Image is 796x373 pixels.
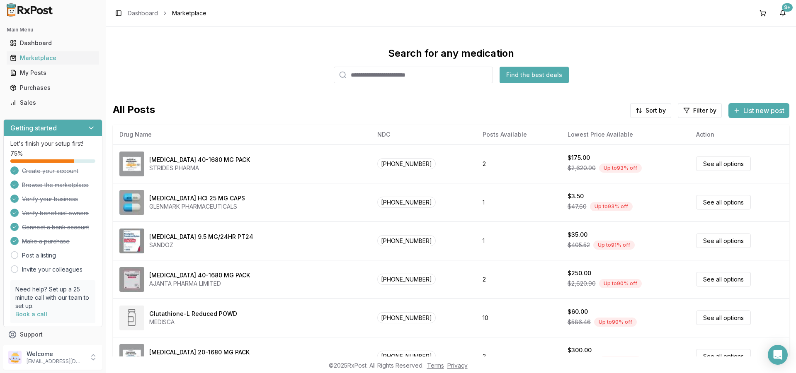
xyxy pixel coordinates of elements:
div: Sales [10,99,96,107]
span: $2,620.90 [568,279,596,288]
a: See all options [696,195,751,209]
a: Terms [427,362,444,369]
div: Up to 91 % off [593,241,635,250]
p: Welcome [27,350,84,358]
button: Sales [3,96,102,109]
div: [MEDICAL_DATA] 40-1680 MG PACK [149,156,250,164]
p: [EMAIL_ADDRESS][DOMAIN_NAME] [27,358,84,365]
div: Glutathione-L Reduced POWD [149,310,237,318]
a: Sales [7,95,99,110]
td: 10 [476,298,561,337]
div: SANDOZ [149,241,253,249]
button: Support [3,327,102,342]
div: [MEDICAL_DATA] 20-1680 MG PACK [149,348,250,356]
span: [PHONE_NUMBER] [377,158,436,169]
img: RxPost Logo [3,3,56,17]
div: Up to 90 % off [599,279,642,288]
td: 1 [476,221,561,260]
button: My Posts [3,66,102,79]
button: Find the best deals [500,67,569,83]
p: Let's finish your setup first! [10,140,95,148]
div: Up to 93 % off [599,164,642,173]
span: [PHONE_NUMBER] [377,197,436,208]
th: Action [689,125,789,144]
div: Up to 90 % off [594,318,637,327]
div: GLENMARK PHARMACEUTICALS [149,202,245,211]
span: $586.46 [568,318,591,326]
span: List new post [743,106,784,116]
span: All Posts [113,103,155,118]
button: Filter by [678,103,722,118]
a: Purchases [7,80,99,95]
span: $405.52 [568,241,590,249]
a: Dashboard [128,9,158,17]
div: [MEDICAL_DATA] 40-1680 MG PACK [149,271,250,279]
button: Marketplace [3,51,102,65]
span: $47.60 [568,202,587,211]
a: Marketplace [7,51,99,65]
span: [PHONE_NUMBER] [377,235,436,246]
img: Glutathione-L Reduced POWD [119,306,144,330]
div: $175.00 [568,154,590,162]
div: $250.00 [568,269,591,277]
a: Book a call [15,310,47,318]
img: Omeprazole-Sodium Bicarbonate 20-1680 MG PACK [119,344,144,369]
td: 2 [476,144,561,183]
span: $2,620.90 [568,356,596,365]
a: See all options [696,233,751,248]
span: 75 % [10,149,23,158]
img: Rivastigmine 9.5 MG/24HR PT24 [119,229,144,253]
div: MEDISCA [149,318,237,326]
p: Need help? Set up a 25 minute call with our team to set up. [15,285,90,310]
div: Up to 89 % off [599,356,642,365]
button: Sort by [630,103,671,118]
div: Dashboard [10,39,96,47]
th: Lowest Price Available [561,125,689,144]
span: Marketplace [172,9,206,17]
img: User avatar [8,351,22,364]
img: Omeprazole-Sodium Bicarbonate 40-1680 MG PACK [119,267,144,292]
button: List new post [728,103,789,118]
a: List new post [728,107,789,116]
div: Marketplace [10,54,96,62]
div: Search for any medication [388,47,514,60]
div: Open Intercom Messenger [768,345,788,365]
span: Verify beneficial owners [22,209,89,217]
span: [PHONE_NUMBER] [377,312,436,323]
a: Privacy [447,362,468,369]
a: Post a listing [22,251,56,260]
span: Browse the marketplace [22,181,89,189]
div: Up to 93 % off [590,202,633,211]
span: Sort by [646,106,666,115]
div: [MEDICAL_DATA] 9.5 MG/24HR PT24 [149,233,253,241]
div: $60.00 [568,308,588,316]
span: Filter by [693,106,716,115]
span: Connect a bank account [22,223,89,231]
img: Omeprazole-Sodium Bicarbonate 40-1680 MG PACK [119,152,144,176]
div: $300.00 [568,346,592,354]
span: [PHONE_NUMBER] [377,274,436,285]
div: My Posts [10,69,96,77]
button: Purchases [3,81,102,94]
div: $3.50 [568,192,584,200]
span: Make a purchase [22,237,70,245]
button: Dashboard [3,36,102,50]
td: 2 [476,260,561,298]
div: Purchases [10,84,96,92]
div: 9+ [782,3,793,12]
button: 9+ [776,7,789,20]
div: AJANTA PHARMA LIMITED [149,279,250,288]
div: $35.00 [568,231,587,239]
nav: breadcrumb [128,9,206,17]
a: See all options [696,310,751,325]
div: STRIDES PHARMA [149,356,250,365]
img: Atomoxetine HCl 25 MG CAPS [119,190,144,215]
a: See all options [696,272,751,286]
span: $2,620.90 [568,164,596,172]
a: Dashboard [7,36,99,51]
span: Create your account [22,167,78,175]
a: My Posts [7,65,99,80]
span: Verify your business [22,195,78,203]
span: [PHONE_NUMBER] [377,351,436,362]
div: [MEDICAL_DATA] HCl 25 MG CAPS [149,194,245,202]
